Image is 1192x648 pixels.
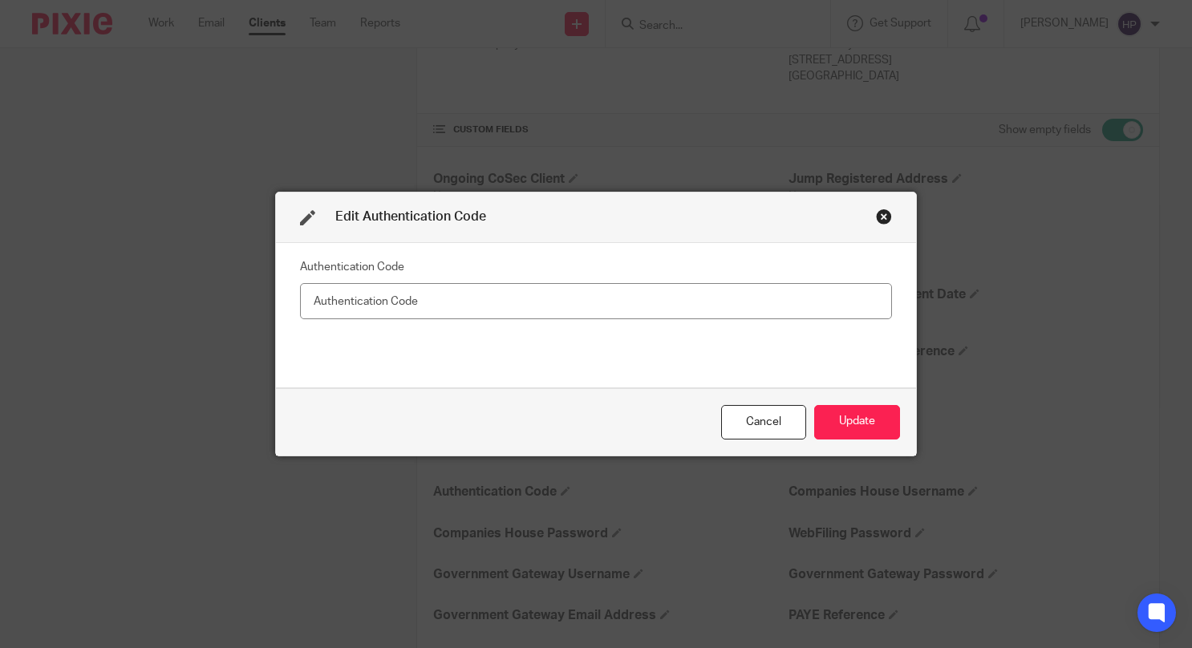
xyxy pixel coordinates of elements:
[814,405,900,439] button: Update
[721,405,806,439] div: Close this dialog window
[876,209,892,225] div: Close this dialog window
[335,210,486,223] span: Edit Authentication Code
[300,283,892,319] input: Authentication Code
[300,259,404,275] label: Authentication Code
